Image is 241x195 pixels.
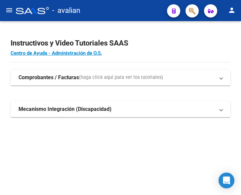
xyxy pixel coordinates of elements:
[11,37,230,49] h2: Instructivos y Video Tutoriales SAAS
[79,74,163,81] span: (haga click aquí para ver los tutoriales)
[18,106,112,113] strong: Mecanismo Integración (Discapacidad)
[52,3,80,18] span: - avalian
[18,74,79,81] strong: Comprobantes / Facturas
[11,101,230,117] mat-expansion-panel-header: Mecanismo Integración (Discapacidad)
[5,6,13,14] mat-icon: menu
[11,70,230,85] mat-expansion-panel-header: Comprobantes / Facturas(haga click aquí para ver los tutoriales)
[11,50,102,56] a: Centro de Ayuda - Administración de O.S.
[219,173,234,188] div: Open Intercom Messenger
[228,6,236,14] mat-icon: person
